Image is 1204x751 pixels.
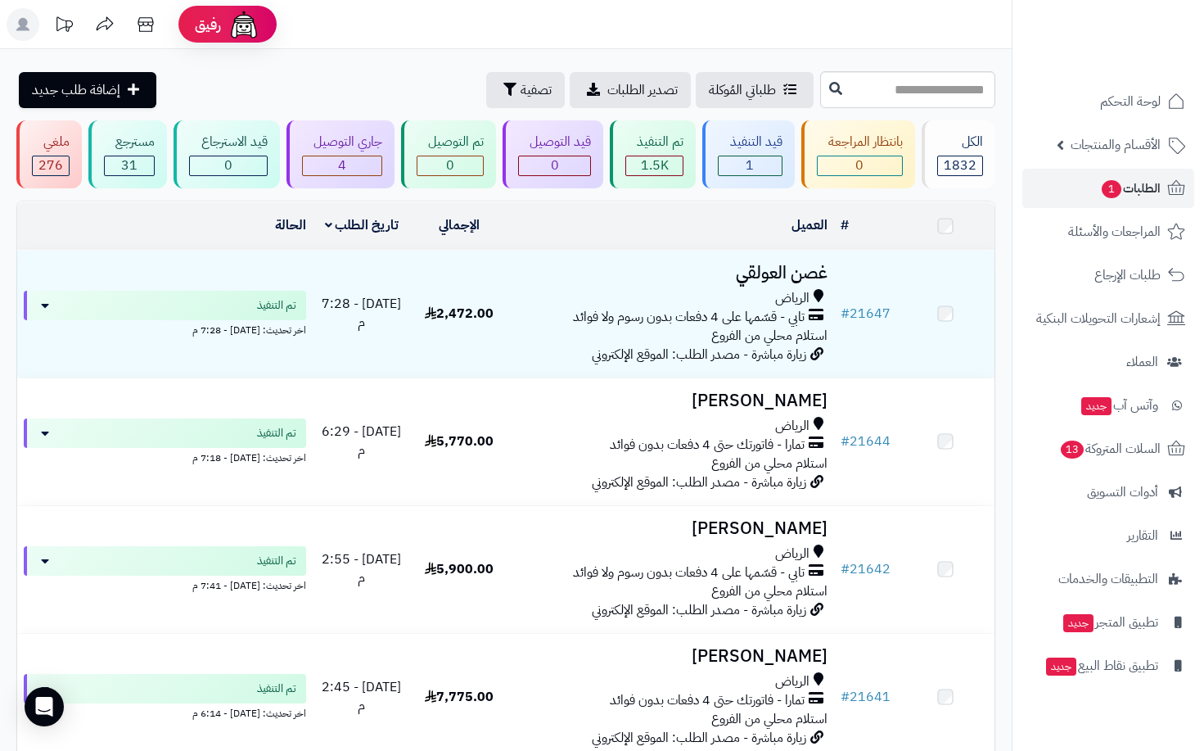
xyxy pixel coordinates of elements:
div: اخر تحديث: [DATE] - 6:14 م [24,703,306,721]
a: الطلبات1 [1022,169,1194,208]
span: 1 [746,156,754,175]
a: #21642 [841,559,891,579]
div: بانتظار المراجعة [817,133,903,152]
div: قيد الاسترجاع [189,133,267,152]
span: طلبات الإرجاع [1094,264,1161,287]
span: تم التنفيذ [257,425,296,441]
span: تابي - قسّمها على 4 دفعات بدون رسوم ولا فوائد [573,308,805,327]
div: اخر تحديث: [DATE] - 7:18 م [24,448,306,465]
span: الأقسام والمنتجات [1071,133,1161,156]
a: قيد الاسترجاع 0 [170,120,282,188]
div: 1 [719,156,781,175]
span: استلام محلي من الفروع [711,454,827,473]
span: زيارة مباشرة - مصدر الطلب: الموقع الإلكتروني [592,728,806,748]
span: تم التنفيذ [257,681,296,697]
h3: [PERSON_NAME] [515,647,827,666]
span: المراجعات والأسئلة [1068,220,1161,243]
a: #21644 [841,432,891,451]
div: اخر تحديث: [DATE] - 7:41 م [24,576,306,593]
span: 0 [551,156,559,175]
div: 0 [818,156,902,175]
span: [DATE] - 2:55 م [322,550,401,588]
a: #21647 [841,304,891,323]
span: السلات المتروكة [1059,437,1161,460]
a: قيد التنفيذ 1 [699,120,797,188]
a: طلبات الإرجاع [1022,256,1194,295]
span: جديد [1046,658,1076,676]
span: الرياض [775,289,809,308]
a: تطبيق نقاط البيعجديد [1022,646,1194,685]
a: ملغي 276 [13,120,85,188]
a: تاريخ الطلب [325,215,399,235]
span: إضافة طلب جديد [32,80,120,100]
span: الرياض [775,545,809,563]
span: زيارة مباشرة - مصدر الطلب: الموقع الإلكتروني [592,345,806,364]
a: أدوات التسويق [1022,473,1194,512]
span: تمارا - فاتورتك حتى 4 دفعات بدون فوائد [610,436,805,455]
span: # [841,687,850,707]
span: 31 [121,156,138,175]
span: جديد [1081,397,1112,415]
a: بانتظار المراجعة 0 [798,120,918,188]
span: [DATE] - 6:29 م [322,422,401,460]
span: العملاء [1126,351,1158,373]
span: تمارا - فاتورتك حتى 4 دفعات بدون فوائد [610,691,805,710]
span: الطلبات [1100,177,1161,200]
span: زيارة مباشرة - مصدر الطلب: الموقع الإلكتروني [592,600,806,620]
span: 7,775.00 [425,687,494,707]
div: تم التنفيذ [625,133,683,152]
span: تم التنفيذ [257,553,296,569]
div: قيد التنفيذ [718,133,782,152]
div: 276 [33,156,69,175]
div: ملغي [32,133,70,152]
span: 1 [1102,180,1121,198]
a: التطبيقات والخدمات [1022,559,1194,599]
span: 0 [446,156,454,175]
span: 13 [1061,441,1084,459]
a: تم التنفيذ 1.5K [607,120,699,188]
a: الحالة [275,215,306,235]
span: تصدير الطلبات [607,80,678,100]
span: 2,472.00 [425,304,494,323]
div: الكل [937,133,983,152]
a: # [841,215,849,235]
a: المراجعات والأسئلة [1022,212,1194,251]
div: Open Intercom Messenger [25,687,64,726]
div: 0 [190,156,266,175]
a: الكل1832 [918,120,999,188]
div: 31 [105,156,154,175]
div: تم التوصيل [417,133,484,152]
a: التقارير [1022,516,1194,555]
a: قيد التوصيل 0 [499,120,607,188]
span: 5,900.00 [425,559,494,579]
span: 1832 [944,156,976,175]
span: [DATE] - 2:45 م [322,677,401,716]
span: 4 [338,156,346,175]
span: لوحة التحكم [1100,90,1161,113]
span: زيارة مباشرة - مصدر الطلب: الموقع الإلكتروني [592,473,806,492]
button: تصفية [486,72,565,108]
span: أدوات التسويق [1087,481,1158,504]
a: تصدير الطلبات [570,72,691,108]
span: وآتس آب [1080,394,1158,417]
span: # [841,559,850,579]
span: الرياض [775,672,809,691]
span: تابي - قسّمها على 4 دفعات بدون رسوم ولا فوائد [573,563,805,582]
span: 5,770.00 [425,432,494,451]
span: الرياض [775,417,809,436]
a: وآتس آبجديد [1022,386,1194,425]
span: استلام محلي من الفروع [711,709,827,729]
img: ai-face.png [228,8,260,41]
span: استلام محلي من الفروع [711,326,827,346]
div: جاري التوصيل [302,133,382,152]
h3: غصن العولقي [515,264,827,283]
a: #21641 [841,687,891,707]
a: تطبيق المتجرجديد [1022,603,1194,642]
div: 1520 [626,156,683,175]
span: طلباتي المُوكلة [709,80,776,100]
a: جاري التوصيل 4 [283,120,398,188]
span: 1.5K [641,156,669,175]
h3: [PERSON_NAME] [515,519,827,538]
a: مسترجع 31 [85,120,170,188]
div: مسترجع [104,133,155,152]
